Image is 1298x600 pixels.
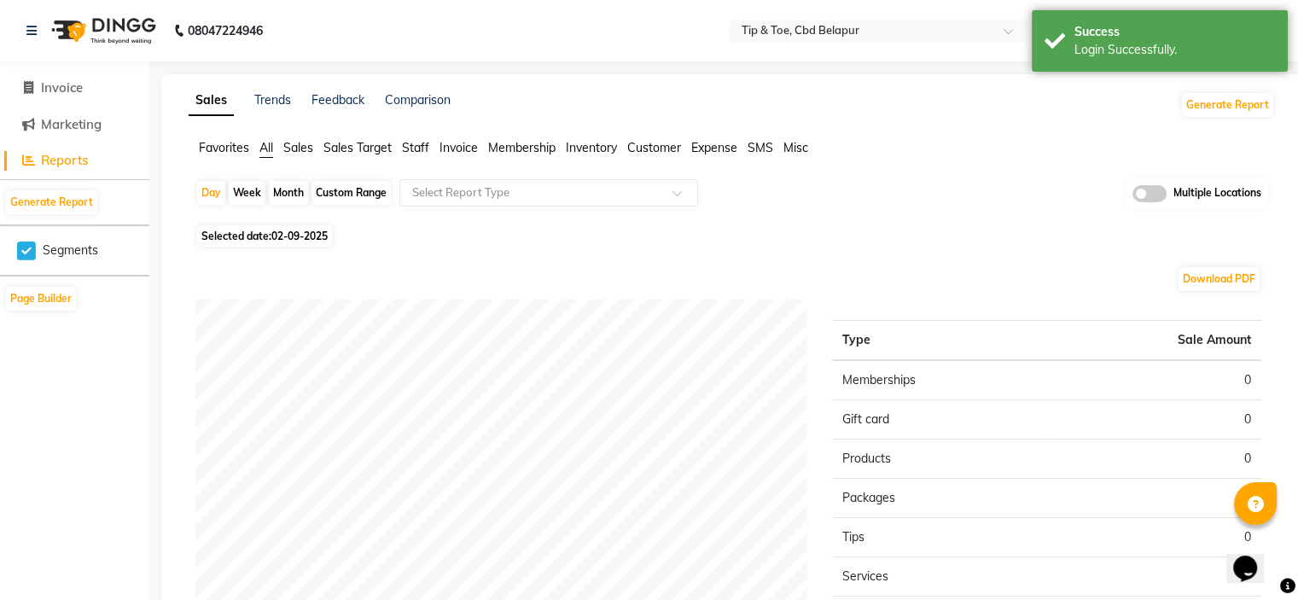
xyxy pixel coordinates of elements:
span: Selected date: [197,225,332,247]
div: Custom Range [311,181,391,205]
a: Trends [254,92,291,108]
b: 08047224946 [188,7,263,55]
span: Reports [41,152,88,168]
th: Type [832,320,1046,360]
td: 0 [1047,556,1261,596]
div: Week [229,181,265,205]
span: Expense [691,140,737,155]
span: Sales [283,140,313,155]
td: 0 [1047,478,1261,517]
div: Day [197,181,225,205]
span: Customer [627,140,681,155]
td: 0 [1047,517,1261,556]
a: Reports [4,151,145,171]
span: Inventory [566,140,617,155]
span: All [259,140,273,155]
td: 0 [1047,360,1261,400]
button: Download PDF [1179,267,1260,291]
td: Packages [832,478,1046,517]
span: Multiple Locations [1173,185,1261,202]
button: Generate Report [1182,93,1273,117]
td: Products [832,439,1046,478]
span: Misc [783,140,808,155]
td: Memberships [832,360,1046,400]
span: Favorites [199,140,249,155]
button: Generate Report [6,190,97,214]
span: Sales Target [323,140,392,155]
a: Sales [189,85,234,116]
span: 02-09-2025 [271,230,328,242]
td: Services [832,556,1046,596]
span: Marketing [41,116,102,132]
div: Login Successfully. [1074,41,1275,59]
th: Sale Amount [1047,320,1261,360]
div: Success [1074,23,1275,41]
td: 0 [1047,399,1261,439]
td: Gift card [832,399,1046,439]
a: Marketing [4,115,145,135]
td: Tips [832,517,1046,556]
span: Invoice [439,140,478,155]
img: logo [44,7,160,55]
span: SMS [748,140,773,155]
span: Invoice [41,79,83,96]
button: Page Builder [6,287,76,311]
td: 0 [1047,439,1261,478]
a: Feedback [311,92,364,108]
iframe: chat widget [1226,532,1281,583]
a: Comparison [385,92,451,108]
span: Membership [488,140,556,155]
div: Month [269,181,308,205]
span: Staff [402,140,429,155]
span: Segments [43,242,98,259]
a: Invoice [4,79,145,98]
